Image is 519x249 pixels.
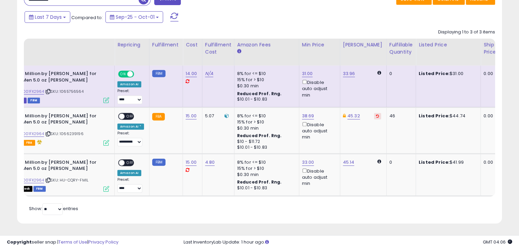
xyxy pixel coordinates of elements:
a: 38.69 [302,113,314,119]
div: 46 [389,113,410,119]
span: | SKU: 1066239196 [45,131,84,136]
strong: Copyright [7,239,32,245]
div: ASIN: [7,71,109,102]
button: Last 7 Days [25,11,70,23]
div: 0.00 [484,113,495,119]
div: 15% for > $10 [237,77,294,83]
span: FBA [24,140,35,146]
div: Repricing [117,41,146,48]
a: Privacy Policy [88,239,118,245]
a: Terms of Use [58,239,87,245]
b: Listed Price: [419,70,450,77]
div: Preset: [117,89,144,104]
small: FBM [152,159,165,166]
button: Sep-25 - Oct-01 [105,11,163,23]
span: OFF [125,160,135,165]
small: Amazon Fees. [237,48,241,55]
div: [PERSON_NAME] [343,41,384,48]
b: Listed Price: [419,113,450,119]
span: FBM [33,186,46,192]
i: hazardous material [35,140,42,144]
div: Cost [186,41,199,48]
div: Disable auto adjust min [302,167,335,187]
span: FBM [28,98,40,103]
div: Amazon AI * [117,123,144,130]
div: 5.07 [205,113,229,119]
small: FBM [152,70,165,77]
a: 31.00 [302,70,313,77]
div: $0.30 min [237,83,294,89]
span: Show: entries [29,205,78,212]
span: Compared to: [71,14,103,21]
div: Disable auto adjust min [302,78,335,98]
a: B001FX2964 [21,177,44,183]
a: 14.00 [186,70,197,77]
b: Reduced Prof. Rng. [237,179,282,185]
span: Last 7 Days [35,14,62,20]
div: ASIN: [7,113,109,145]
a: 4.80 [205,159,215,166]
div: 0.00 [484,71,495,77]
b: 1 Million by [PERSON_NAME] for Men 5.0 oz [PERSON_NAME] [22,71,105,85]
div: Preset: [117,177,144,193]
a: 15.00 [186,113,197,119]
div: $10.01 - $10.83 [237,97,294,102]
div: Amazon AI [117,81,141,87]
div: Displaying 1 to 3 of 3 items [438,29,495,35]
a: 33.00 [302,159,314,166]
div: 8% for <= $10 [237,159,294,165]
a: 15.00 [186,159,197,166]
div: $10.01 - $10.83 [237,145,294,150]
div: $31.00 [419,71,475,77]
div: Disable auto adjust min [302,121,335,141]
div: $0.30 min [237,125,294,131]
b: 1 Million by [PERSON_NAME] for Men 5.0 oz [PERSON_NAME] [22,113,105,127]
span: OFF [125,113,135,119]
div: 0.00 [484,159,495,165]
div: $41.99 [419,159,475,165]
div: 8% for <= $10 [237,113,294,119]
div: Fulfillment Cost [205,41,231,56]
div: Title [5,41,112,48]
div: $10.01 - $10.83 [237,185,294,191]
div: Min Price [302,41,337,48]
span: | SKU: 1065756564 [45,89,84,94]
div: Preset: [117,131,144,146]
a: 45.14 [343,159,355,166]
a: B001FX2964 [21,131,44,137]
div: 15% for > $10 [237,119,294,125]
div: Amazon Fees [237,41,296,48]
div: $0.30 min [237,172,294,178]
b: Listed Price: [419,159,450,165]
small: FBA [152,113,165,120]
span: 2025-10-10 04:06 GMT [483,239,512,245]
b: 1 Million by [PERSON_NAME] for Men 5.0 oz [PERSON_NAME] [22,159,105,174]
a: 45.32 [347,113,360,119]
div: Ship Price [484,41,497,56]
div: 0 [389,71,410,77]
a: N/A [205,70,213,77]
b: Reduced Prof. Rng. [237,91,282,97]
div: seller snap | | [7,239,118,246]
div: Listed Price [419,41,478,48]
div: 15% for > $10 [237,165,294,172]
a: B001FX2964 [21,89,44,94]
span: ON [119,71,127,77]
span: OFF [133,71,144,77]
div: Fulfillment [152,41,180,48]
div: ASIN: [7,159,109,191]
div: 0 [389,159,410,165]
div: $44.74 [419,113,475,119]
a: 33.96 [343,70,355,77]
span: | SKU: HU-CQRY-FMIL [45,177,88,183]
div: 8% for <= $10 [237,71,294,77]
div: $10 - $11.72 [237,139,294,145]
div: Fulfillable Quantity [389,41,413,56]
b: Reduced Prof. Rng. [237,133,282,138]
div: Amazon AI [117,170,141,176]
div: Last InventoryLab Update: 1 hour ago. [184,239,512,246]
span: Sep-25 - Oct-01 [116,14,155,20]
